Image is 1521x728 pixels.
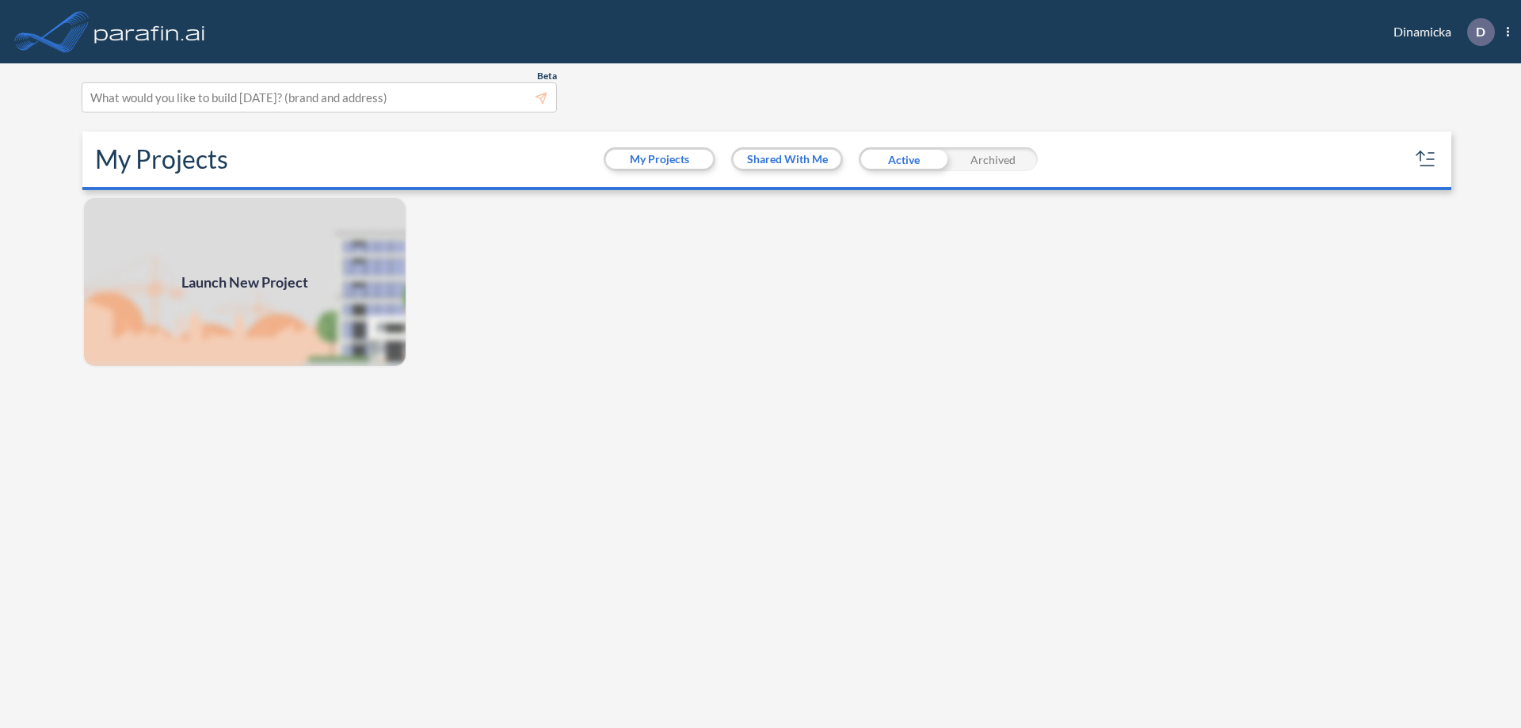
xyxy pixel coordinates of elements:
[606,150,713,169] button: My Projects
[948,147,1038,171] div: Archived
[1413,147,1439,172] button: sort
[82,196,407,368] a: Launch New Project
[82,196,407,368] img: add
[859,147,948,171] div: Active
[1370,18,1509,46] div: Dinamicka
[95,144,228,174] h2: My Projects
[537,70,557,82] span: Beta
[181,272,308,293] span: Launch New Project
[1476,25,1485,39] p: D
[91,16,208,48] img: logo
[734,150,841,169] button: Shared With Me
